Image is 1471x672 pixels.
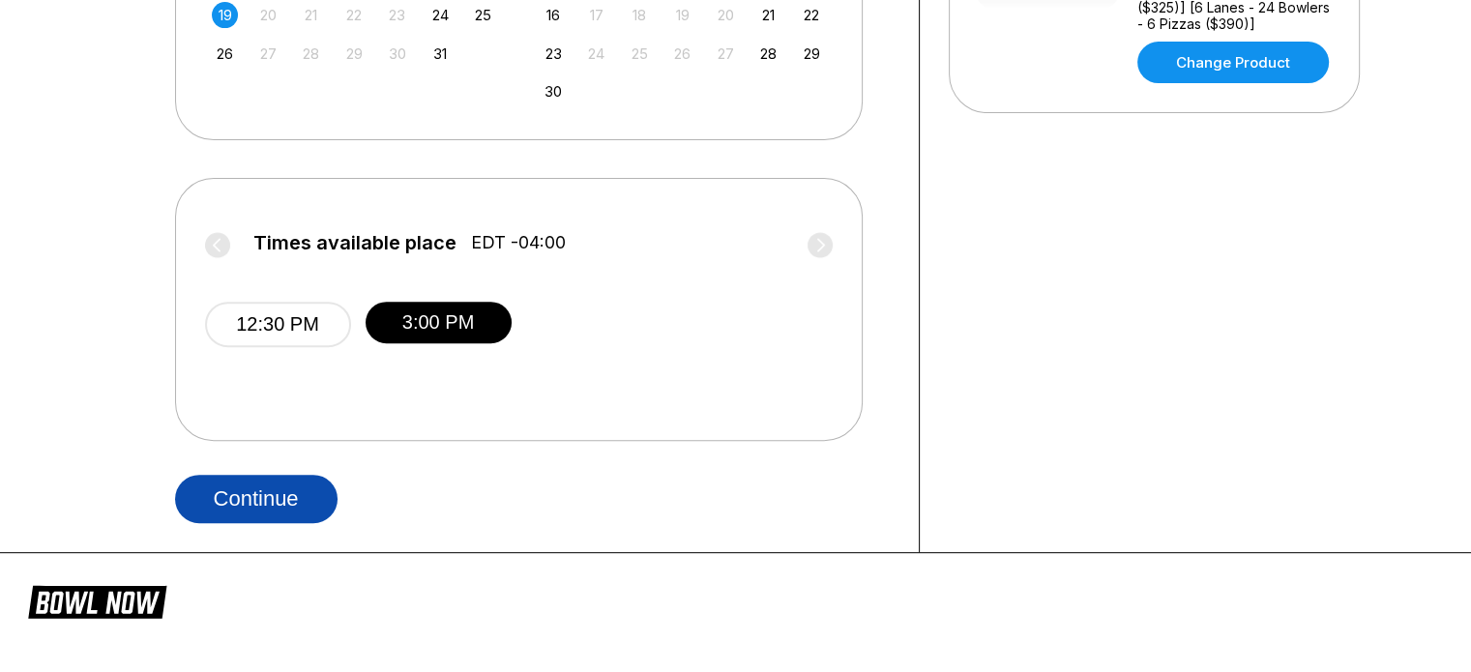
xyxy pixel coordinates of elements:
[669,2,695,28] div: Not available Wednesday, November 19th, 2025
[627,41,653,67] div: Not available Tuesday, November 25th, 2025
[713,41,739,67] div: Not available Thursday, November 27th, 2025
[427,41,454,67] div: Choose Friday, October 31st, 2025
[366,302,512,343] button: 3:00 PM
[212,41,238,67] div: Choose Sunday, October 26th, 2025
[541,41,567,67] div: Choose Sunday, November 23rd, 2025
[341,41,368,67] div: Not available Wednesday, October 29th, 2025
[755,41,781,67] div: Choose Friday, November 28th, 2025
[212,2,238,28] div: Choose Sunday, October 19th, 2025
[541,2,567,28] div: Choose Sunday, November 16th, 2025
[799,2,825,28] div: Choose Saturday, November 22nd, 2025
[175,475,338,523] button: Continue
[384,41,410,67] div: Not available Thursday, October 30th, 2025
[205,302,351,347] button: 12:30 PM
[471,232,566,253] span: EDT -04:00
[1137,42,1329,83] a: Change Product
[384,2,410,28] div: Not available Thursday, October 23rd, 2025
[427,2,454,28] div: Choose Friday, October 24th, 2025
[298,41,324,67] div: Not available Tuesday, October 28th, 2025
[298,2,324,28] div: Not available Tuesday, October 21st, 2025
[255,2,281,28] div: Not available Monday, October 20th, 2025
[541,78,567,104] div: Choose Sunday, November 30th, 2025
[799,41,825,67] div: Choose Saturday, November 29th, 2025
[583,41,609,67] div: Not available Monday, November 24th, 2025
[470,2,496,28] div: Choose Saturday, October 25th, 2025
[669,41,695,67] div: Not available Wednesday, November 26th, 2025
[253,232,456,253] span: Times available place
[713,2,739,28] div: Not available Thursday, November 20th, 2025
[627,2,653,28] div: Not available Tuesday, November 18th, 2025
[755,2,781,28] div: Choose Friday, November 21st, 2025
[255,41,281,67] div: Not available Monday, October 27th, 2025
[341,2,368,28] div: Not available Wednesday, October 22nd, 2025
[583,2,609,28] div: Not available Monday, November 17th, 2025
